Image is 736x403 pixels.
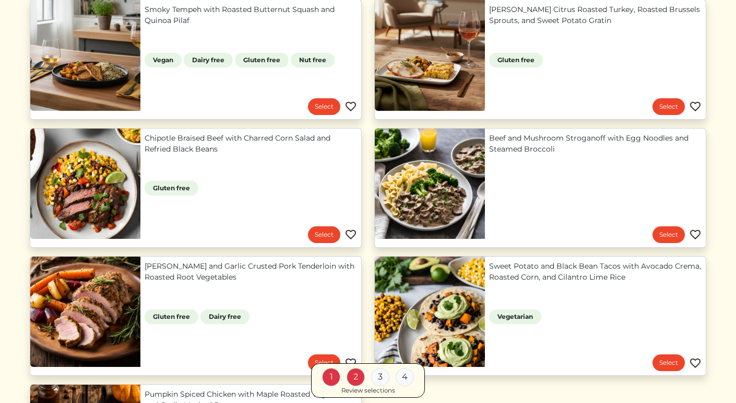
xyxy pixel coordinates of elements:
img: Favorite menu item [689,357,702,370]
a: Select [652,226,685,243]
a: [PERSON_NAME] and Garlic Crusted Pork Tenderloin with Roasted Root Vegetables [145,261,357,283]
a: Sweet Potato and Black Bean Tacos with Avocado Crema, Roasted Corn, and Cilantro Lime Rice [489,261,702,283]
a: Select [308,98,340,115]
a: Smoky Tempeh with Roasted Butternut Squash and Quinoa Pilaf [145,4,357,26]
img: Favorite menu item [345,357,357,370]
a: [PERSON_NAME] Citrus Roasted Turkey, Roasted Brussels Sprouts, and Sweet Potato Gratin [489,4,702,26]
div: 1 [322,367,340,386]
a: Select [308,226,340,243]
img: Favorite menu item [345,100,357,113]
img: Favorite menu item [689,100,702,113]
a: Chipotle Braised Beef with Charred Corn Salad and Refried Black Beans [145,133,357,155]
a: 1 2 3 4 Review selections [311,363,425,398]
img: Favorite menu item [689,228,702,241]
div: 2 [347,367,365,386]
div: 3 [371,367,389,386]
a: Select [652,98,685,115]
a: Beef and Mushroom Stroganoff with Egg Noodles and Steamed Broccoli [489,133,702,155]
a: Select [652,354,685,371]
div: Review selections [341,386,395,395]
a: Select [308,354,340,371]
div: 4 [396,367,414,386]
img: Favorite menu item [345,228,357,241]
